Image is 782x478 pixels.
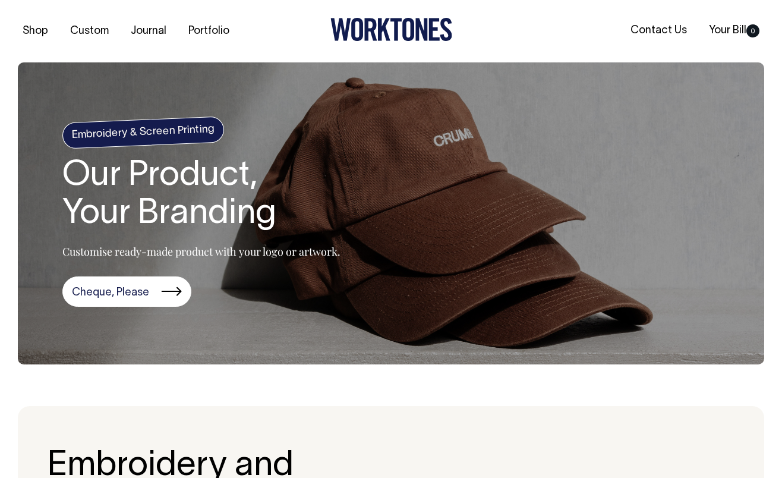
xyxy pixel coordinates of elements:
[62,244,340,259] p: Customise ready-made product with your logo or artwork.
[62,117,225,149] h4: Embroidery & Screen Printing
[126,21,171,41] a: Journal
[62,276,191,307] a: Cheque, Please
[62,158,340,234] h1: Our Product, Your Branding
[184,21,234,41] a: Portfolio
[626,21,692,40] a: Contact Us
[746,24,759,37] span: 0
[65,21,113,41] a: Custom
[704,21,764,40] a: Your Bill0
[18,21,53,41] a: Shop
